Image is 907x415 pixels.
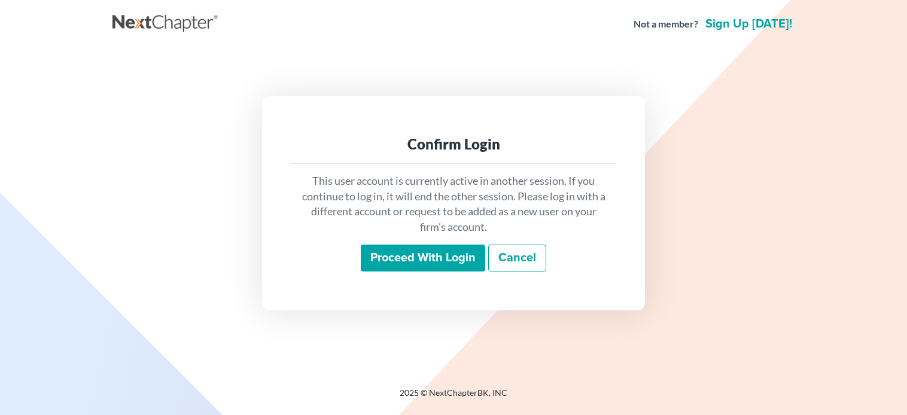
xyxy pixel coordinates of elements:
a: Cancel [488,245,546,272]
input: Proceed with login [361,245,485,272]
a: Sign up [DATE]! [703,18,795,30]
p: This user account is currently active in another session. If you continue to log in, it will end ... [300,173,607,235]
div: Confirm Login [300,135,607,154]
div: 2025 © NextChapterBK, INC [112,387,795,408]
strong: Not a member? [634,17,698,31]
